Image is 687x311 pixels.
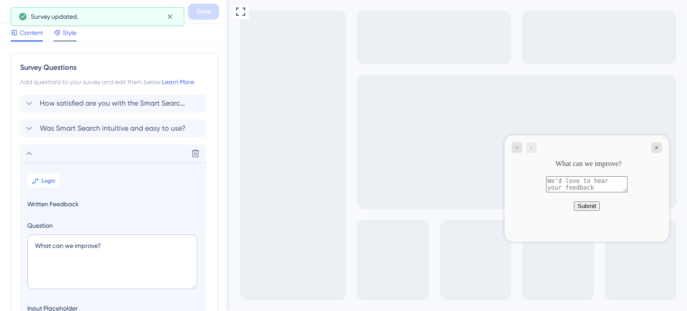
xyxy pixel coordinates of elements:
[40,123,186,134] span: Was Smart Search intuitive and easy to use?
[27,174,59,188] button: Logic
[27,234,197,289] textarea: What can we improve?
[20,62,209,73] div: Survey Questions
[276,135,440,242] iframe: UserGuiding Survey
[196,6,211,17] span: Save
[162,78,194,85] a: Learn More
[20,27,43,38] span: Content
[29,5,165,18] div: EN - Smart search
[63,27,76,38] span: Style
[40,98,187,109] span: How satisfied are you with the Smart Search experience?
[27,220,199,231] label: Question
[27,199,199,209] span: Written Feedback
[42,177,55,184] span: Logic
[20,77,209,87] div: Add questions to your survey and edit them below.
[188,4,219,20] button: Save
